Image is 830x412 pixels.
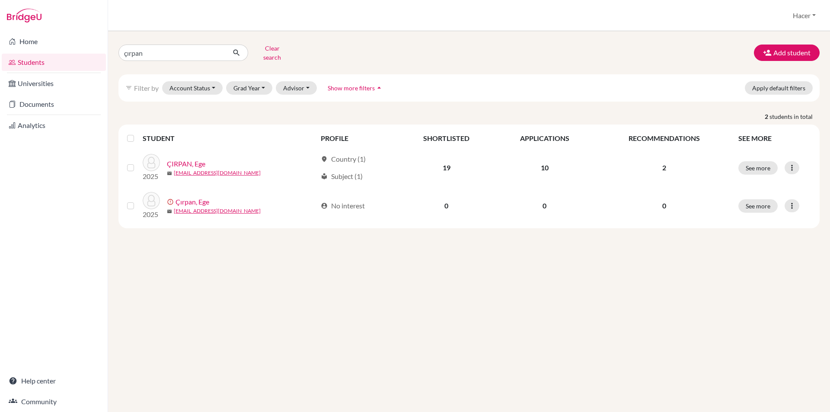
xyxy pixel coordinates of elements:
[2,54,106,71] a: Students
[494,187,595,225] td: 0
[134,84,159,92] span: Filter by
[2,96,106,113] a: Documents
[321,173,328,180] span: local_library
[321,154,366,164] div: Country (1)
[2,372,106,390] a: Help center
[143,192,160,209] img: Çırpan, Ege
[789,7,820,24] button: Hacer
[2,393,106,410] a: Community
[320,81,391,95] button: Show more filtersarrow_drop_up
[143,209,160,220] p: 2025
[162,81,223,95] button: Account Status
[494,149,595,187] td: 10
[167,159,205,169] a: ÇIRPAN, Ege
[226,81,273,95] button: Grad Year
[321,201,365,211] div: No interest
[174,207,261,215] a: [EMAIL_ADDRESS][DOMAIN_NAME]
[733,128,816,149] th: SEE MORE
[167,209,172,214] span: mail
[143,128,316,149] th: STUDENT
[754,45,820,61] button: Add student
[399,187,494,225] td: 0
[738,161,778,175] button: See more
[2,75,106,92] a: Universities
[375,83,383,92] i: arrow_drop_up
[316,128,399,149] th: PROFILE
[2,117,106,134] a: Analytics
[167,198,176,205] span: error_outline
[125,84,132,91] i: filter_list
[494,128,595,149] th: APPLICATIONS
[248,42,296,64] button: Clear search
[321,202,328,209] span: account_circle
[276,81,317,95] button: Advisor
[321,171,363,182] div: Subject (1)
[143,154,160,171] img: ÇIRPAN, Ege
[143,171,160,182] p: 2025
[2,33,106,50] a: Home
[595,128,733,149] th: RECOMMENDATIONS
[600,163,728,173] p: 2
[738,199,778,213] button: See more
[7,9,41,22] img: Bridge-U
[118,45,226,61] input: Find student by name...
[399,128,494,149] th: SHORTLISTED
[321,156,328,163] span: location_on
[765,112,769,121] strong: 2
[600,201,728,211] p: 0
[745,81,813,95] button: Apply default filters
[174,169,261,177] a: [EMAIL_ADDRESS][DOMAIN_NAME]
[399,149,494,187] td: 19
[167,171,172,176] span: mail
[176,197,209,207] a: Çırpan, Ege
[769,112,820,121] span: students in total
[328,84,375,92] span: Show more filters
